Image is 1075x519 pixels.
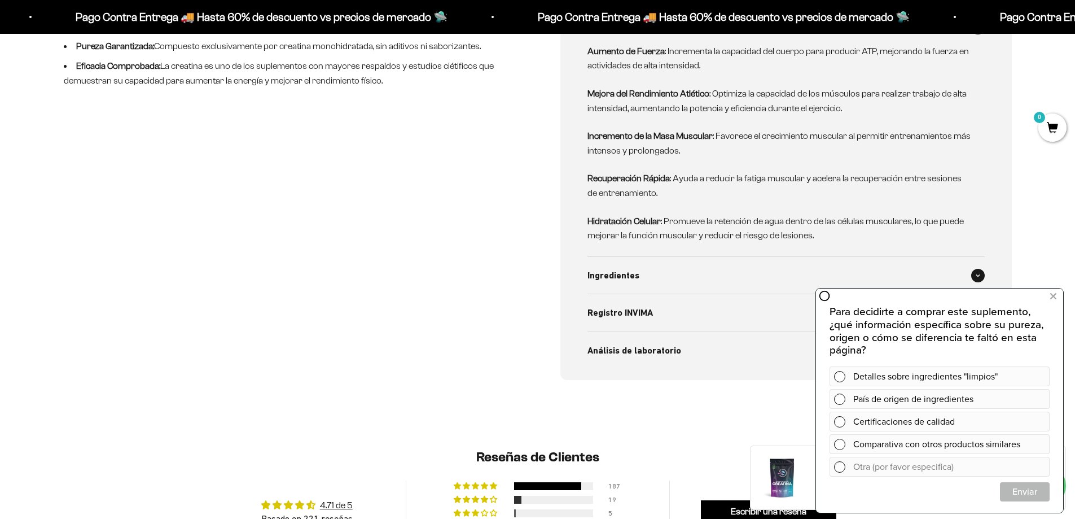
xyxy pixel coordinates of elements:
li: Compuesto exclusivamente por creatina monohidratada, sin aditivos ni saborizantes. [64,39,515,54]
strong: Pureza Garantizada: [76,41,154,51]
strong: Recuperación Rápida [587,173,670,183]
p: : Optimiza la capacidad de los músculos para realizar trabajo de alta intensidad, aumentando la p... [587,86,971,115]
img: Creatina Monohidrato [760,455,805,500]
h2: Reseñas de Clientes [208,448,867,467]
iframe: zigpoll-iframe [816,287,1063,513]
strong: Hidratación Celular [587,216,661,226]
p: : Favorece el crecimiento muscular al permitir entrenamientos más intensos y prolongados. [587,129,971,158]
div: 85% (187) reviews with 5 star rating [454,482,499,490]
span: Ingredientes [587,268,639,283]
summary: Análisis de laboratorio [587,332,985,369]
p: : Ayuda a reducir la fatiga muscular y acelera la recuperación entre sesiones de entrenamiento. [587,171,971,200]
div: 5 [608,509,622,517]
strong: Eficacia Comprobada: [76,61,160,71]
span: Registro INVIMA [587,306,653,320]
div: 187 [608,482,622,490]
div: 2% (5) reviews with 3 star rating [454,509,499,517]
div: 19 [608,496,622,504]
a: 4.71 de 5 [320,500,353,510]
li: La creatina es uno de los suplementos con mayores respaldos y estudios ciétificos que demuestran ... [64,59,515,88]
p: Pago Contra Entrega 🚚 Hasta 60% de descuento vs precios de mercado 🛸 [76,8,447,26]
summary: Registro INVIMA [587,294,985,332]
strong: Mejora del Rendimiento Atlético [587,89,709,98]
mark: 0 [1033,111,1046,124]
strong: Incremento de la Masa Muscular [587,131,713,141]
strong: Aumento de Fuerza [587,46,665,56]
span: Análisis de laboratorio [587,343,681,358]
a: 0 [1038,123,1067,135]
p: : Promueve la retención de agua dentro de las células musculares, lo que puede mejorar la función... [587,214,971,243]
p: Pago Contra Entrega 🚚 Hasta 60% de descuento vs precios de mercado 🛸 [538,8,910,26]
div: Average rating is 4.71 stars [261,499,353,512]
summary: Ingredientes [587,257,985,294]
div: 9% (19) reviews with 4 star rating [454,496,499,504]
p: : Incrementa la capacidad del cuerpo para producir ATP, mejorando la fuerza en actividades de alt... [587,44,971,73]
